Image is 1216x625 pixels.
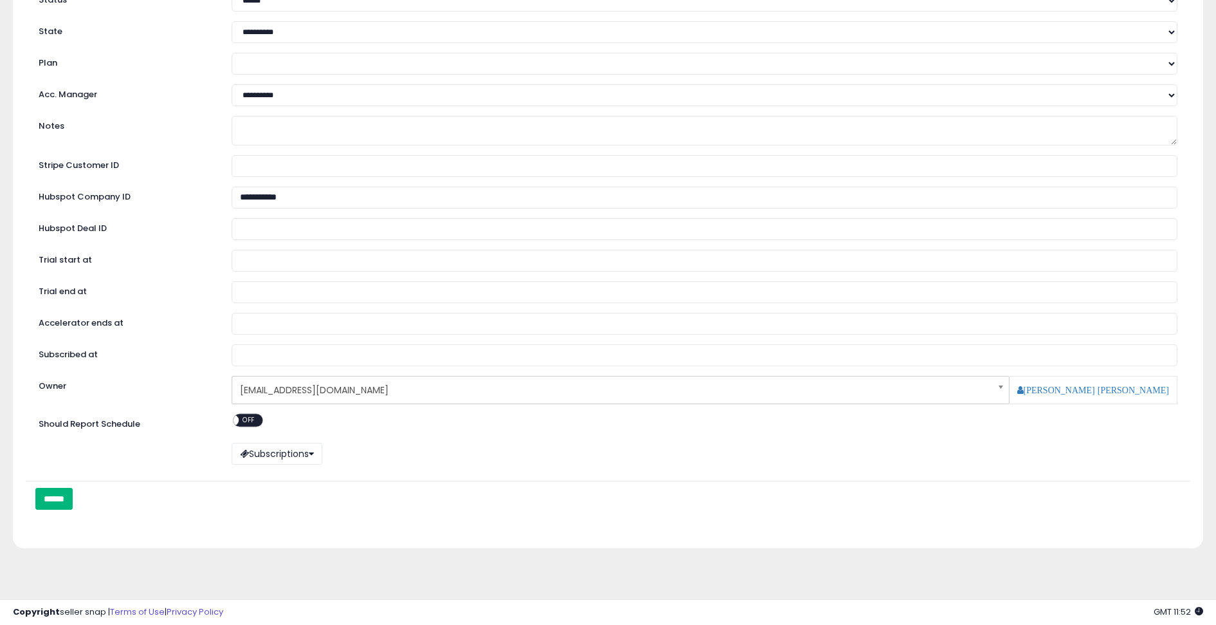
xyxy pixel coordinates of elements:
span: 2025-09-9 11:52 GMT [1154,606,1203,618]
strong: Copyright [13,606,60,618]
div: seller snap | | [13,606,223,619]
label: Acc. Manager [29,84,222,101]
span: OFF [239,415,259,425]
label: Notes [29,116,222,133]
label: Hubspot Company ID [29,187,222,203]
label: Trial end at [29,281,222,298]
label: Hubspot Deal ID [29,218,222,235]
label: Subscribed at [29,344,222,361]
a: Terms of Use [110,606,165,618]
label: Owner [39,380,66,393]
label: State [29,21,222,38]
label: Accelerator ends at [29,313,222,330]
span: [EMAIL_ADDRESS][DOMAIN_NAME] [240,379,984,401]
a: Privacy Policy [167,606,223,618]
label: Stripe Customer ID [29,155,222,172]
label: Plan [29,53,222,70]
button: Subscriptions [232,443,322,465]
label: Trial start at [29,250,222,266]
label: Should Report Schedule [39,418,140,431]
a: [PERSON_NAME] [PERSON_NAME] [1017,386,1169,395]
